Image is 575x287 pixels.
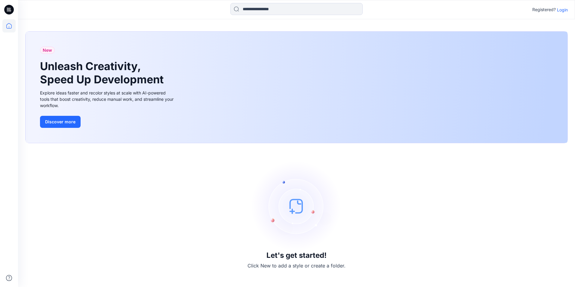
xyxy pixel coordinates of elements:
[251,161,342,251] img: empty-state-image.svg
[40,116,175,128] a: Discover more
[557,7,568,13] p: Login
[266,251,327,260] h3: Let's get started!
[43,47,52,54] span: New
[40,116,81,128] button: Discover more
[40,60,166,86] h1: Unleash Creativity, Speed Up Development
[40,90,175,109] div: Explore ideas faster and recolor styles at scale with AI-powered tools that boost creativity, red...
[248,262,346,269] p: Click New to add a style or create a folder.
[532,6,556,13] p: Registered?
